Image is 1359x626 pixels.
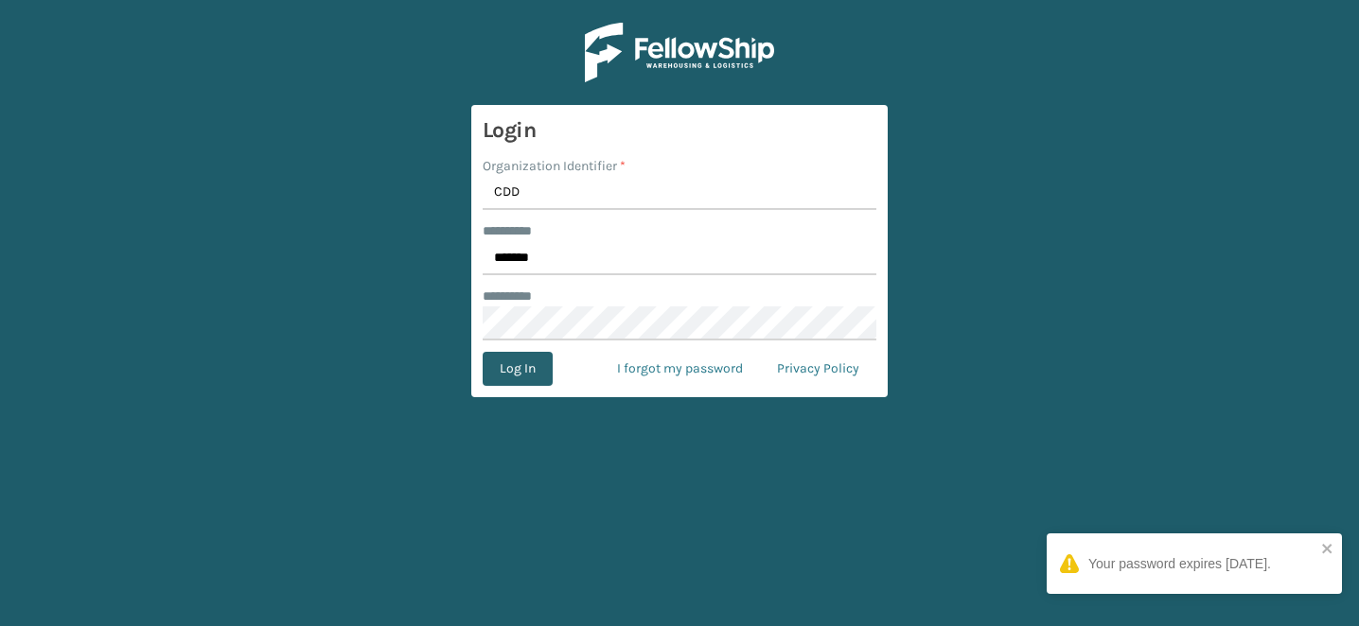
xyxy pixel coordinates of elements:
[585,23,774,82] img: Logo
[483,116,876,145] h3: Login
[1088,554,1271,574] div: Your password expires [DATE].
[1321,541,1334,559] button: close
[483,156,626,176] label: Organization Identifier
[600,352,760,386] a: I forgot my password
[483,352,553,386] button: Log In
[760,352,876,386] a: Privacy Policy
